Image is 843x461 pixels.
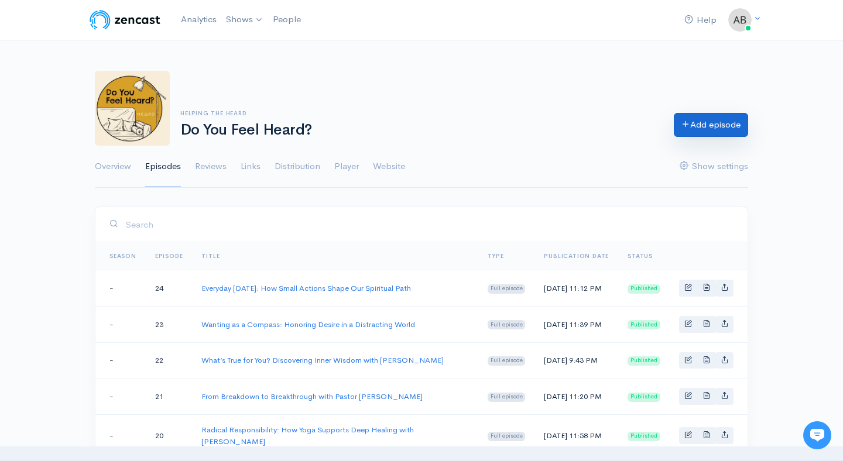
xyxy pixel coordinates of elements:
[275,146,320,188] a: Distribution
[16,182,218,196] p: Find an answer quickly
[180,122,660,139] h1: Do You Feel Heard?
[201,283,411,293] a: Everyday [DATE]: How Small Actions Shape Our Spiritual Path
[488,320,526,329] span: Full episode
[146,415,193,457] td: 20
[534,342,618,379] td: [DATE] 9:43 PM
[201,319,415,329] a: Wanting as a Compass: Honoring Desire in a Distracting World
[125,212,734,236] input: Search
[679,427,734,444] div: Basic example
[803,421,831,449] iframe: gist-messenger-bubble-iframe
[34,201,209,225] input: Search articles
[628,356,660,366] span: Published
[679,280,734,297] div: Basic example
[373,146,405,188] a: Website
[679,316,734,333] div: Basic example
[180,110,660,116] h6: Helping The Heard
[195,146,227,188] a: Reviews
[18,59,217,115] h2: Just let us know if you need anything and we'll be happy to help! 🙂
[488,252,504,260] a: Type
[544,252,609,260] a: Publication date
[728,8,752,32] img: ...
[628,252,653,260] span: Status
[628,432,660,441] span: Published
[488,284,526,294] span: Full episode
[628,284,660,294] span: Published
[201,355,444,365] a: What’s True for You? Discovering Inner Wisdom with [PERSON_NAME]
[95,379,146,415] td: -
[679,388,734,405] div: Basic example
[95,270,146,307] td: -
[628,393,660,402] span: Published
[488,432,526,441] span: Full episode
[628,320,660,329] span: Published
[95,306,146,342] td: -
[146,342,193,379] td: 22
[488,393,526,402] span: Full episode
[146,379,193,415] td: 21
[679,352,734,369] div: Basic example
[534,306,618,342] td: [DATE] 11:39 PM
[268,7,306,32] a: People
[241,146,261,188] a: Links
[534,379,618,415] td: [DATE] 11:20 PM
[201,252,220,260] a: Title
[95,342,146,379] td: -
[146,270,193,307] td: 24
[534,270,618,307] td: [DATE] 11:12 PM
[88,8,162,32] img: ZenCast Logo
[146,306,193,342] td: 23
[201,391,423,401] a: From Breakdown to Breakthrough with Pastor [PERSON_NAME]
[680,146,748,188] a: Show settings
[488,356,526,366] span: Full episode
[334,146,359,188] a: Player
[109,252,136,260] a: Season
[674,113,748,137] a: Add episode
[221,7,268,33] a: Shows
[176,7,221,32] a: Analytics
[76,143,140,153] span: New conversation
[155,252,183,260] a: Episode
[145,146,181,188] a: Episodes
[18,136,216,160] button: New conversation
[534,415,618,457] td: [DATE] 11:58 PM
[95,415,146,457] td: -
[95,146,131,188] a: Overview
[201,425,414,446] a: Radical Responsibility: How Yoga Supports Deep Healing with [PERSON_NAME]
[680,8,721,33] a: Help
